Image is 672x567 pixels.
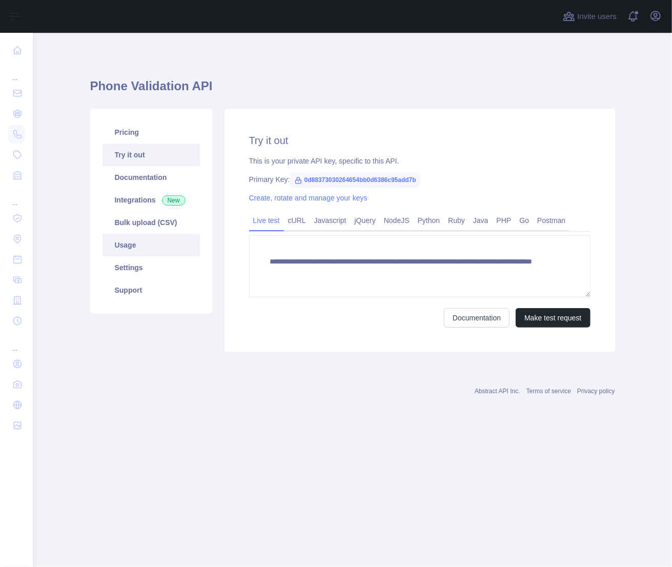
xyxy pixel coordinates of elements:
button: Invite users [561,8,619,25]
a: cURL [284,212,310,229]
div: ... [8,332,25,353]
a: NodeJS [380,212,414,229]
a: Python [414,212,444,229]
span: New [162,195,186,206]
a: Documentation [444,308,510,328]
a: Bulk upload (CSV) [103,211,200,234]
a: Settings [103,256,200,279]
a: Integrations New [103,189,200,211]
a: Privacy policy [577,388,615,395]
button: Make test request [516,308,590,328]
a: Abstract API Inc. [475,388,520,395]
a: Terms of service [526,388,571,395]
span: 0d88373030264654bb0d6386c95add7b [290,172,420,188]
div: This is your private API key, specific to this API. [249,156,590,166]
a: Documentation [103,166,200,189]
a: Support [103,279,200,301]
h1: Phone Validation API [90,78,615,103]
span: Invite users [577,11,617,23]
a: Postman [533,212,569,229]
a: Ruby [444,212,469,229]
div: Primary Key: [249,174,590,185]
a: Go [515,212,533,229]
a: PHP [493,212,516,229]
h2: Try it out [249,133,590,148]
a: Live test [249,212,284,229]
a: Javascript [310,212,351,229]
a: Create, rotate and manage your keys [249,194,368,202]
a: Try it out [103,144,200,166]
div: ... [8,62,25,82]
a: Java [469,212,493,229]
a: Usage [103,234,200,256]
a: jQuery [351,212,380,229]
div: ... [8,187,25,207]
a: Pricing [103,121,200,144]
